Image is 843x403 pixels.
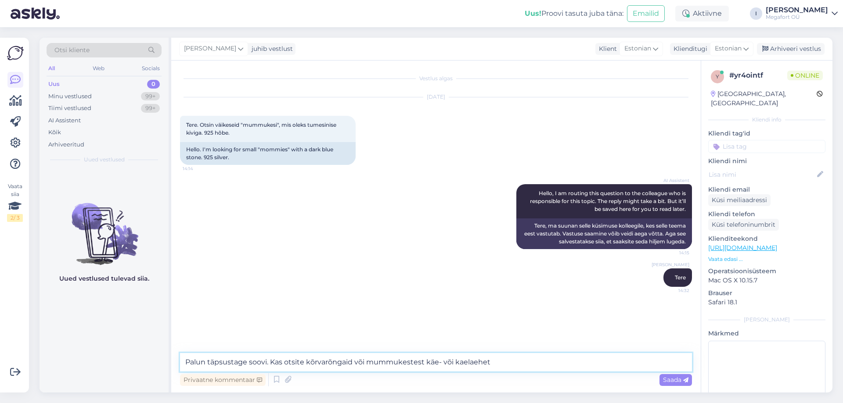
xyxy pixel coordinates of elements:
[708,140,825,153] input: Lisa tag
[530,190,687,212] span: Hello, I am routing this question to the colleague who is responsible for this topic. The reply m...
[708,234,825,243] p: Klienditeekond
[708,244,777,252] a: [URL][DOMAIN_NAME]
[675,274,686,281] span: Tere
[48,92,92,101] div: Minu vestlused
[141,92,160,101] div: 99+
[180,75,692,82] div: Vestlus algas
[525,8,623,19] div: Proovi tasuta juba täna:
[525,9,541,18] b: Uus!
[183,165,216,172] span: 14:14
[141,104,160,113] div: 99+
[656,250,689,256] span: 14:15
[40,187,169,266] img: No chats
[708,185,825,194] p: Kliendi email
[766,7,838,21] a: [PERSON_NAME]Megafort OÜ
[675,6,729,21] div: Aktiivne
[47,63,57,74] div: All
[91,63,106,74] div: Web
[708,116,825,124] div: Kliendi info
[708,329,825,338] p: Märkmed
[708,255,825,263] p: Vaata edasi ...
[766,14,828,21] div: Megafort OÜ
[7,214,23,222] div: 2 / 3
[624,44,651,53] span: Estonian
[180,142,356,165] div: Hello. I'm looking for small "mommies" with a dark blue stone. 925 silver.
[184,44,236,53] span: [PERSON_NAME]
[48,80,60,89] div: Uus
[140,63,162,74] div: Socials
[48,128,61,137] div: Kõik
[7,182,23,222] div: Vaata siia
[708,289,825,298] p: Brauser
[656,287,689,294] span: 14:32
[787,71,823,80] span: Online
[516,218,692,249] div: Tere, ma suunan selle küsimuse kolleegile, kes selle teema eest vastutab. Vastuse saamine võib ve...
[708,219,779,231] div: Küsi telefoninumbrit
[147,80,160,89] div: 0
[180,93,692,101] div: [DATE]
[627,5,665,22] button: Emailid
[711,89,817,108] div: [GEOGRAPHIC_DATA], [GEOGRAPHIC_DATA]
[180,374,266,386] div: Privaatne kommentaar
[59,274,149,283] p: Uued vestlused tulevad siia.
[84,156,125,164] span: Uued vestlused
[715,44,742,53] span: Estonian
[757,43,825,55] div: Arhiveeri vestlus
[48,104,91,113] div: Tiimi vestlused
[708,210,825,219] p: Kliendi telefon
[708,129,825,138] p: Kliendi tag'id
[766,7,828,14] div: [PERSON_NAME]
[48,116,81,125] div: AI Assistent
[708,194,771,206] div: Küsi meiliaadressi
[48,140,84,149] div: Arhiveeritud
[750,7,762,20] div: I
[595,44,617,53] div: Klient
[652,261,689,268] span: [PERSON_NAME]
[708,157,825,166] p: Kliendi nimi
[716,73,719,80] span: y
[248,44,293,53] div: juhib vestlust
[708,316,825,324] div: [PERSON_NAME]
[656,177,689,184] span: AI Assistent
[663,376,688,384] span: Saada
[708,267,825,276] p: Operatsioonisüsteem
[729,70,787,81] div: # yr4ointf
[670,44,707,53] div: Klienditugi
[708,276,825,285] p: Mac OS X 10.15.7
[180,353,692,371] textarea: Palun täpsustage soovi. Kas otsite kõrvarõngaid või mummukestest käe- või kaelaehet
[186,121,338,136] span: Tere. Otsin väikeseid "mummukesi", mis oleks tumesinise kiviga. 925 hõbe.
[54,46,90,55] span: Otsi kliente
[708,298,825,307] p: Safari 18.1
[7,45,24,61] img: Askly Logo
[709,170,815,179] input: Lisa nimi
